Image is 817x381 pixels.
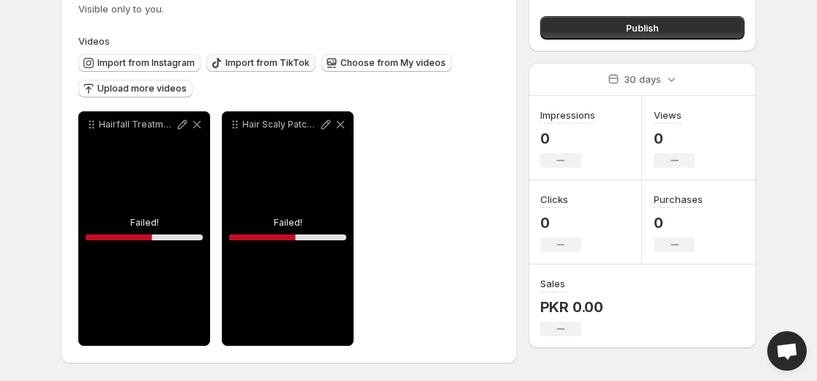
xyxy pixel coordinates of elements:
[78,54,201,72] button: Import from Instagram
[78,111,210,346] div: Hairfall Treatment [PERSON_NAME] SkinCare skincareroutine viral fyp fypFailed!56.54517524984244%
[654,192,703,207] h3: Purchases
[654,108,682,122] h3: Views
[222,111,354,346] div: Hair Scaly Patches SkinCare skincareroutine viral fyp fypFailed!56.54517524984244%
[654,214,703,232] p: 0
[206,54,316,72] button: Import from TikTok
[321,54,452,72] button: Choose from My videos
[626,21,659,35] span: Publish
[540,16,745,40] button: Publish
[97,57,195,69] span: Import from Instagram
[540,130,595,147] p: 0
[99,119,175,130] p: Hairfall Treatment [PERSON_NAME] SkinCare skincareroutine viral fyp fyp
[78,80,193,97] button: Upload more videos
[78,3,164,15] span: Visible only to you.
[340,57,446,69] span: Choose from My videos
[540,298,603,316] p: PKR 0.00
[540,192,568,207] h3: Clicks
[767,331,807,371] div: Open chat
[624,72,661,86] p: 30 days
[97,83,187,95] span: Upload more videos
[540,108,595,122] h3: Impressions
[654,130,695,147] p: 0
[242,119,318,130] p: Hair Scaly Patches SkinCare skincareroutine viral fyp fyp
[540,214,581,232] p: 0
[78,35,110,47] span: Videos
[225,57,310,69] span: Import from TikTok
[540,276,565,291] h3: Sales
